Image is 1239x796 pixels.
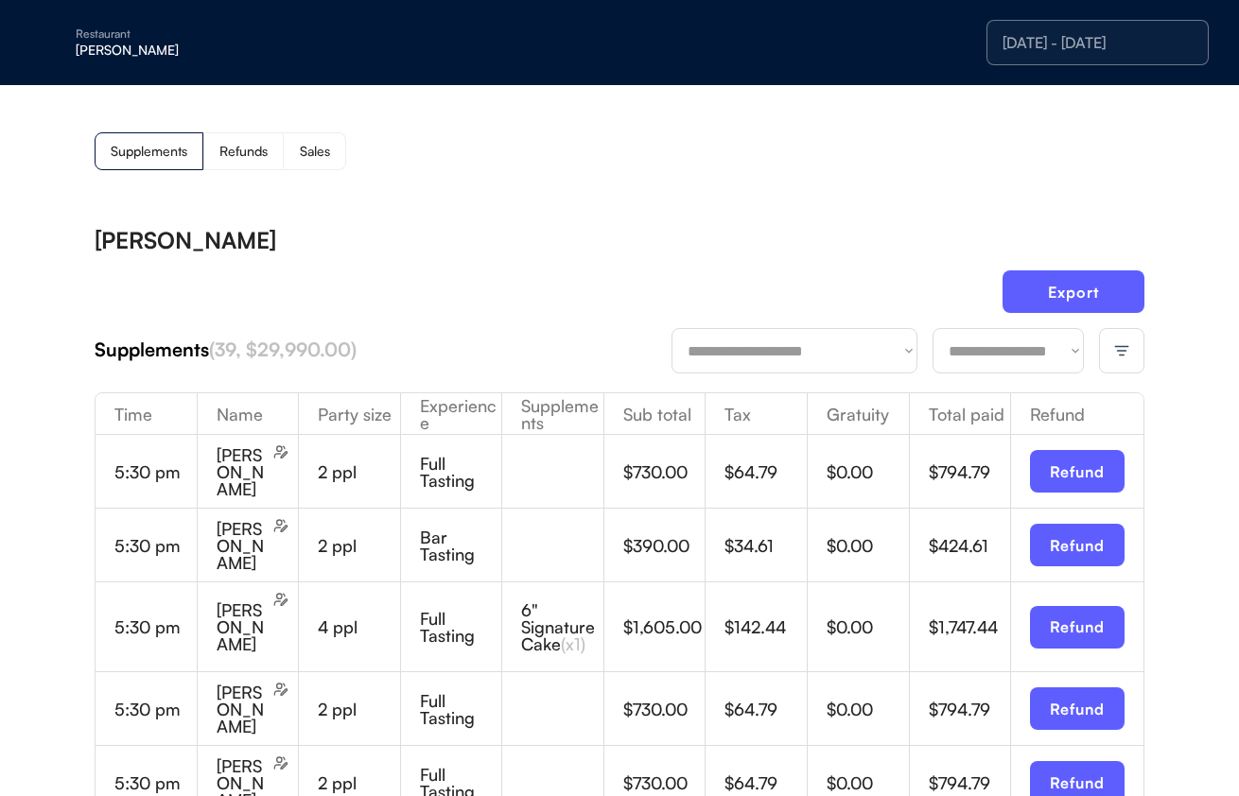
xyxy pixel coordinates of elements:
div: 2 ppl [318,701,400,718]
div: 5:30 pm [114,701,197,718]
div: Sub total [604,406,706,423]
div: $794.79 [929,701,1011,718]
div: [DATE] - [DATE] [1003,35,1193,50]
div: Sales [300,145,330,158]
div: $0.00 [827,618,909,635]
div: [PERSON_NAME] [76,43,314,57]
div: Supplements [95,337,672,363]
div: $34.61 [724,537,807,554]
div: Refunds [219,145,268,158]
div: $390.00 [623,537,706,554]
font: (x1) [561,633,585,654]
div: 5:30 pm [114,774,197,791]
div: Full Tasting [420,692,502,726]
div: $0.00 [827,537,909,554]
div: Refund [1011,406,1143,423]
div: Gratuity [808,406,909,423]
div: 5:30 pm [114,618,197,635]
div: $0.00 [827,463,909,480]
div: Restaurant [76,28,314,40]
img: users-edit.svg [273,592,288,607]
div: $64.79 [724,701,807,718]
div: 5:30 pm [114,463,197,480]
div: $0.00 [827,774,909,791]
div: 5:30 pm [114,537,197,554]
img: users-edit.svg [273,518,288,533]
div: [PERSON_NAME] [95,229,276,251]
button: Refund [1030,450,1125,493]
div: Tax [706,406,807,423]
img: filter-lines.svg [1113,342,1130,359]
div: [PERSON_NAME] [217,520,270,571]
div: 2 ppl [318,774,400,791]
div: $64.79 [724,463,807,480]
div: $794.79 [929,463,1011,480]
font: (39, $29,990.00) [209,337,357,361]
div: [PERSON_NAME] [217,446,270,497]
div: Supplements [111,145,187,158]
div: Name [198,406,299,423]
div: $1,605.00 [623,618,706,635]
div: [PERSON_NAME] [217,684,270,735]
div: Party size [299,406,400,423]
div: [PERSON_NAME] [217,601,270,652]
div: 4 ppl [318,618,400,635]
div: Time [96,406,197,423]
div: $142.44 [724,618,807,635]
div: $730.00 [623,774,706,791]
div: $424.61 [929,537,1011,554]
div: Experience [401,397,502,431]
div: 2 ppl [318,463,400,480]
div: Full Tasting [420,455,502,489]
div: $794.79 [929,774,1011,791]
div: Supplements [502,397,603,431]
div: $0.00 [827,701,909,718]
div: $64.79 [724,774,807,791]
img: users-edit.svg [273,444,288,459]
div: $730.00 [623,701,706,718]
div: Total paid [910,406,1011,423]
img: yH5BAEAAAAALAAAAAABAAEAAAIBRAA7 [38,27,68,58]
button: Refund [1030,606,1125,649]
div: 2 ppl [318,537,400,554]
div: $730.00 [623,463,706,480]
div: Full Tasting [420,610,502,644]
img: users-edit.svg [273,682,288,697]
button: Refund [1030,524,1125,566]
button: Export [1003,270,1144,313]
div: Bar Tasting [420,528,502,562]
div: $1,747.44 [929,618,1011,635]
button: Refund [1030,687,1125,730]
div: 6" Signature Cake [521,601,603,652]
img: users-edit.svg [273,755,288,770]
